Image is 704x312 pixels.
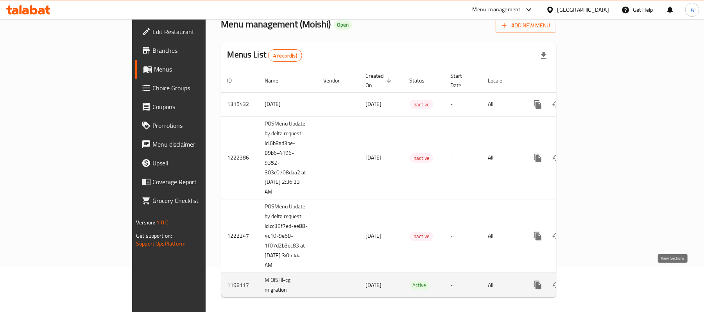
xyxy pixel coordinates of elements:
a: Upsell [135,154,250,172]
span: Choice Groups [152,83,244,93]
button: more [528,276,547,294]
td: [DATE] [259,92,317,116]
span: Active [410,281,430,290]
button: more [528,149,547,167]
span: Promotions [152,121,244,130]
span: 4 record(s) [269,52,302,59]
span: Menu disclaimer [152,140,244,149]
div: Inactive [410,153,433,163]
span: Start Date [451,71,473,90]
span: Inactive [410,232,433,241]
span: [DATE] [366,280,382,290]
span: Locale [488,76,513,85]
button: Change Status [547,95,566,114]
span: Status [410,76,435,85]
span: Coupons [152,102,244,111]
a: Choice Groups [135,79,250,97]
a: Coupons [135,97,250,116]
td: All [482,199,522,273]
span: [DATE] [366,99,382,109]
h2: Menus List [228,49,302,62]
a: Support.OpsPlatform [136,238,186,249]
a: Promotions [135,116,250,135]
span: A [691,5,694,14]
td: M’OISHÎ-cg migration [259,273,317,298]
button: Add New Menu [496,18,556,33]
td: POSMenu Update by delta request Id:cc39f7ed-ee88-4c10-9e68-1f07d2b3ec83 at [DATE] 3:05:44 AM [259,199,317,273]
span: Created On [366,71,394,90]
span: Inactive [410,154,433,163]
div: [GEOGRAPHIC_DATA] [557,5,609,14]
th: Actions [522,69,610,93]
span: Version: [136,217,155,228]
button: Change Status [547,227,566,246]
span: Add New Menu [502,21,550,30]
a: Edit Restaurant [135,22,250,41]
td: - [444,199,482,273]
span: Menus [154,65,244,74]
span: Upsell [152,158,244,168]
a: Menus [135,60,250,79]
td: POSMenu Update by delta request Id:6b8ad3be-89b6-4196-9352-303c0708daa2 at [DATE] 2:36:33 AM [259,116,317,199]
span: ID [228,76,242,85]
a: Grocery Checklist [135,191,250,210]
span: [DATE] [366,152,382,163]
table: enhanced table [221,69,610,298]
td: All [482,92,522,116]
div: Export file [534,46,553,65]
span: Open [334,22,352,28]
span: Edit Restaurant [152,27,244,36]
td: - [444,273,482,298]
div: Total records count [268,49,302,62]
td: - [444,116,482,199]
span: Name [265,76,289,85]
span: Coverage Report [152,177,244,186]
span: Menu management ( Moishi ) [221,15,331,33]
td: All [482,116,522,199]
span: Vendor [324,76,350,85]
td: - [444,92,482,116]
button: Change Status [547,149,566,167]
a: Branches [135,41,250,60]
td: All [482,273,522,298]
span: [DATE] [366,231,382,241]
button: more [528,227,547,246]
span: Inactive [410,100,433,109]
div: Menu-management [473,5,521,14]
span: 1.0.0 [156,217,168,228]
div: Open [334,20,352,30]
a: Coverage Report [135,172,250,191]
button: Change Status [547,276,566,294]
span: Grocery Checklist [152,196,244,205]
a: Menu disclaimer [135,135,250,154]
span: Branches [152,46,244,55]
span: Get support on: [136,231,172,241]
button: more [528,95,547,114]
